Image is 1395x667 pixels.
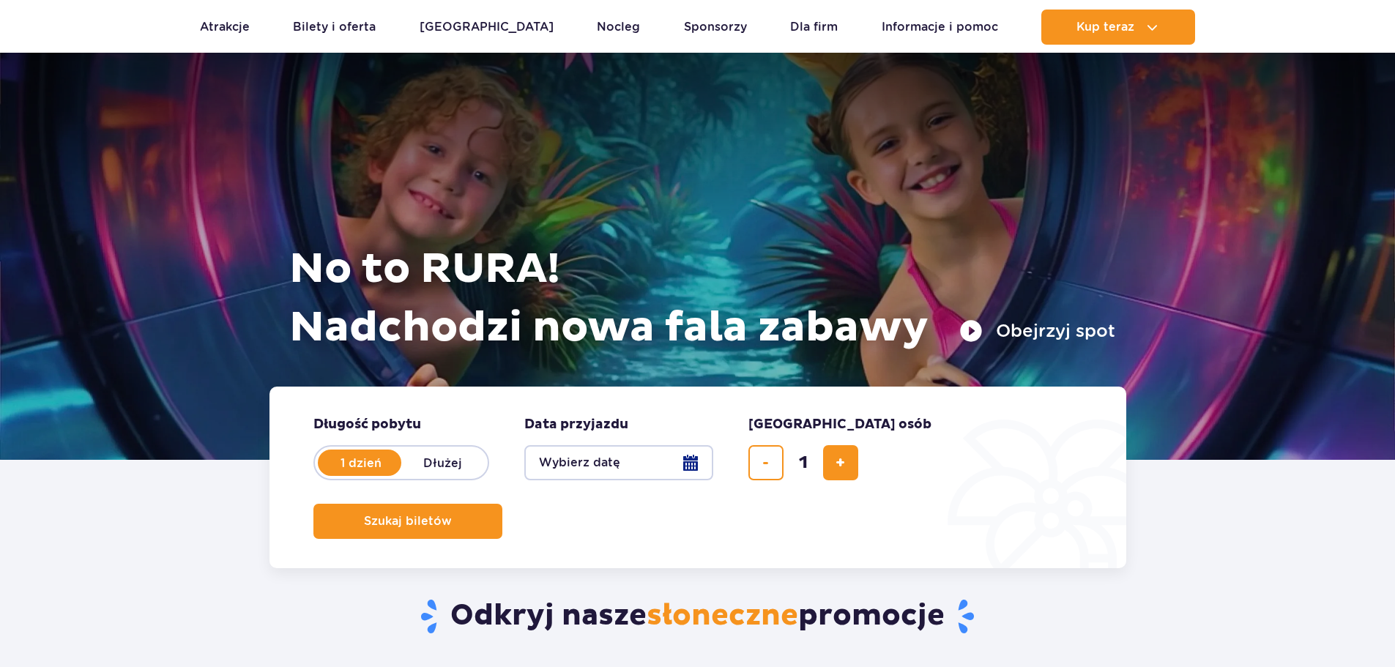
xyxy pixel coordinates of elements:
[823,445,858,480] button: dodaj bilet
[1076,21,1134,34] span: Kup teraz
[401,447,485,478] label: Dłużej
[647,597,798,634] span: słoneczne
[200,10,250,45] a: Atrakcje
[882,10,998,45] a: Informacje i pomoc
[684,10,747,45] a: Sponsorzy
[293,10,376,45] a: Bilety i oferta
[524,445,713,480] button: Wybierz datę
[269,387,1126,568] form: Planowanie wizyty w Park of Poland
[790,10,838,45] a: Dla firm
[364,515,452,528] span: Szukaj biletów
[319,447,403,478] label: 1 dzień
[313,416,421,433] span: Długość pobytu
[786,445,821,480] input: liczba biletów
[289,240,1115,357] h1: No to RURA! Nadchodzi nowa fala zabawy
[597,10,640,45] a: Nocleg
[1041,10,1195,45] button: Kup teraz
[313,504,502,539] button: Szukaj biletów
[959,319,1115,343] button: Obejrzyj spot
[748,416,931,433] span: [GEOGRAPHIC_DATA] osób
[269,597,1126,636] h2: Odkryj nasze promocje
[524,416,628,433] span: Data przyjazdu
[420,10,554,45] a: [GEOGRAPHIC_DATA]
[748,445,784,480] button: usuń bilet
